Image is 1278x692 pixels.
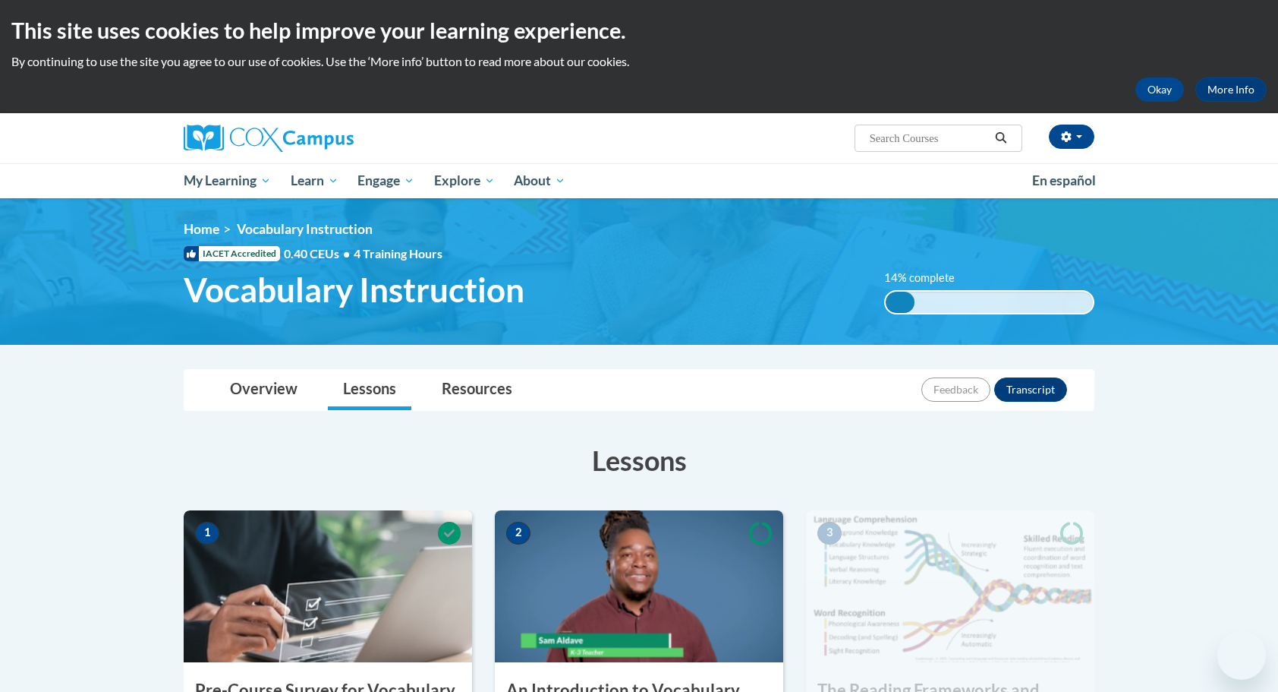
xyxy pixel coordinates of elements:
span: Vocabulary Instruction [237,221,373,237]
input: Search Courses [868,129,990,147]
img: Course Image [806,510,1094,662]
a: En español [1022,165,1106,197]
a: Learn [281,163,348,198]
img: Course Image [184,510,472,662]
h2: This site uses cookies to help improve your learning experience. [11,15,1267,46]
img: Course Image [495,510,783,662]
a: Cox Campus [184,125,472,152]
span: Explore [434,172,495,190]
p: By continuing to use the site you agree to our use of cookies. Use the ‘More info’ button to read... [11,53,1267,70]
span: 4 Training Hours [354,246,442,261]
button: Feedback [921,378,990,402]
span: • [343,246,350,261]
a: My Learning [174,163,281,198]
button: Okay [1135,77,1184,102]
div: 14% complete [886,292,914,313]
button: Account Settings [1049,125,1094,149]
span: IACET Accredited [184,246,280,261]
iframe: Button to launch messaging window [1217,631,1266,680]
h3: Lessons [184,441,1094,479]
a: Home [184,221,219,237]
span: My Learning [184,172,271,190]
span: Learn [291,172,338,190]
span: 1 [195,522,219,545]
a: Resources [427,370,527,410]
div: Main menu [161,163,1117,198]
a: Engage [348,163,424,198]
button: Search [990,129,1012,147]
span: About [514,172,565,190]
span: Vocabulary Instruction [184,270,524,310]
a: Lessons [328,370,411,410]
span: 0.40 CEUs [284,245,354,262]
a: Explore [424,163,505,198]
a: More Info [1195,77,1267,102]
span: 3 [817,522,842,545]
span: En español [1032,172,1096,188]
span: Engage [357,172,414,190]
button: Transcript [994,378,1067,402]
span: 2 [506,522,530,545]
a: Overview [215,370,313,410]
a: About [505,163,576,198]
label: 14% complete [884,270,971,286]
img: Cox Campus [184,125,354,152]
